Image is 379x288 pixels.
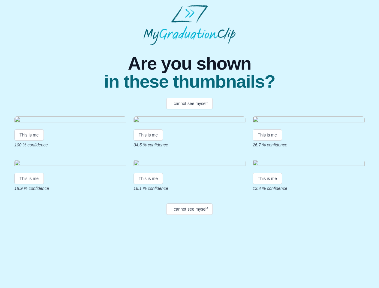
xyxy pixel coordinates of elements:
img: ca11c95b40b8211d106de38b0f1471ffc22d02ac.gif [14,116,126,124]
span: in these thumbnails? [104,73,275,91]
button: I cannot see myself [166,98,213,109]
button: This is me [253,173,282,184]
p: 18.9 % confidence [14,185,126,191]
p: 16.1 % confidence [134,185,245,191]
button: This is me [14,173,44,184]
p: 34.5 % confidence [134,142,245,148]
p: 26.7 % confidence [253,142,365,148]
img: MyGraduationClip [143,5,236,45]
span: Are you shown [104,55,275,73]
img: b19d3cc9c3aebaf4734b18196eb04164f31f4f60.gif [134,160,245,168]
button: I cannot see myself [166,203,213,215]
img: 9dab8013eb6ba0aa1789aa2df38b29b4362ca129.gif [14,160,126,168]
button: This is me [253,129,282,141]
button: This is me [14,129,44,141]
img: d4eef3fbbdeceebca9ca40dcd59394c49ed9899a.gif [253,116,365,124]
p: 100 % confidence [14,142,126,148]
button: This is me [134,129,163,141]
img: c2744c4bc1325d35afa3e7e33909a81e67ed7799.gif [134,116,245,124]
p: 13.4 % confidence [253,185,365,191]
button: This is me [134,173,163,184]
img: 870f2846d26ce61894c06a0f44f7d231456f3725.gif [253,160,365,168]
